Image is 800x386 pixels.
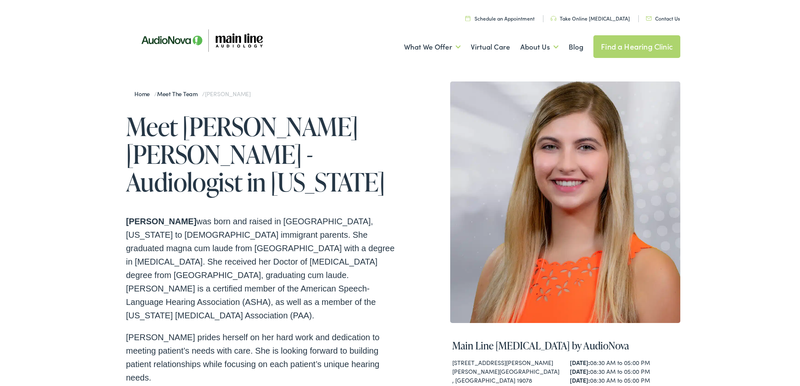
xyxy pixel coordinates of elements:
img: utility icon [646,15,652,19]
h1: Meet [PERSON_NAME] [PERSON_NAME] - Audiologist in [US_STATE] [126,111,403,194]
img: utility icon [465,14,470,19]
p: [PERSON_NAME] prides herself on her hard work and dedication to meeting patient’s needs with care... [126,329,403,383]
a: Schedule an Appointment [465,13,535,20]
a: What We Offer [404,30,461,61]
strong: [DATE]: [570,374,590,383]
strong: [DATE]: [570,357,590,365]
a: Blog [569,30,583,61]
div: [STREET_ADDRESS][PERSON_NAME] [452,357,561,365]
strong: [PERSON_NAME] [126,215,197,224]
h4: Main Line [MEDICAL_DATA] by AudioNova [452,338,678,350]
a: Home [134,88,154,96]
img: utility icon [551,14,556,19]
a: Contact Us [646,13,680,20]
div: [PERSON_NAME][GEOGRAPHIC_DATA] , [GEOGRAPHIC_DATA] 19078 [452,365,561,383]
p: was born and raised in [GEOGRAPHIC_DATA], [US_STATE] to [DEMOGRAPHIC_DATA] immigrant parents. She... [126,213,403,320]
strong: [DATE]: [570,365,590,374]
a: Virtual Care [471,30,510,61]
a: About Us [520,30,559,61]
a: Take Online [MEDICAL_DATA] [551,13,630,20]
span: / / [134,88,251,96]
a: Find a Hearing Clinic [593,34,680,56]
a: Meet the Team [157,88,202,96]
span: [PERSON_NAME] [205,88,251,96]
